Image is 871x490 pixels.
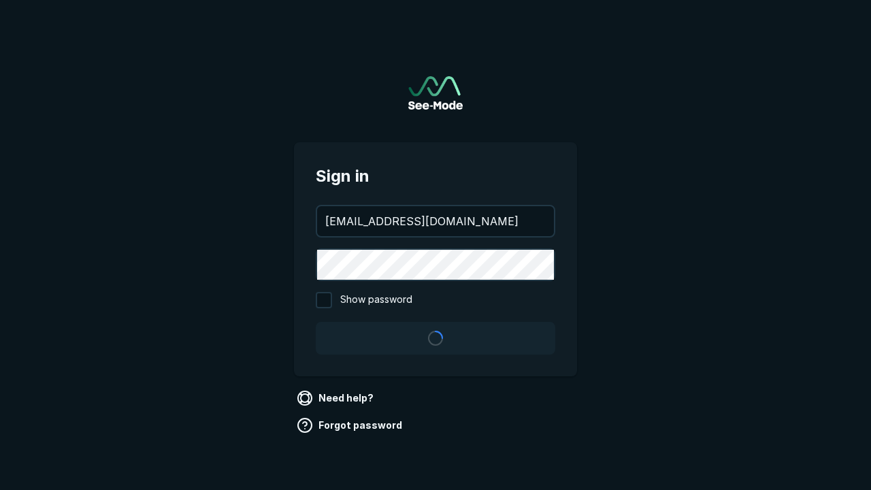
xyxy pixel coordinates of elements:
span: Show password [340,292,412,308]
a: Need help? [294,387,379,409]
img: See-Mode Logo [408,76,463,110]
span: Sign in [316,164,555,189]
a: Go to sign in [408,76,463,110]
input: your@email.com [317,206,554,236]
a: Forgot password [294,414,408,436]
